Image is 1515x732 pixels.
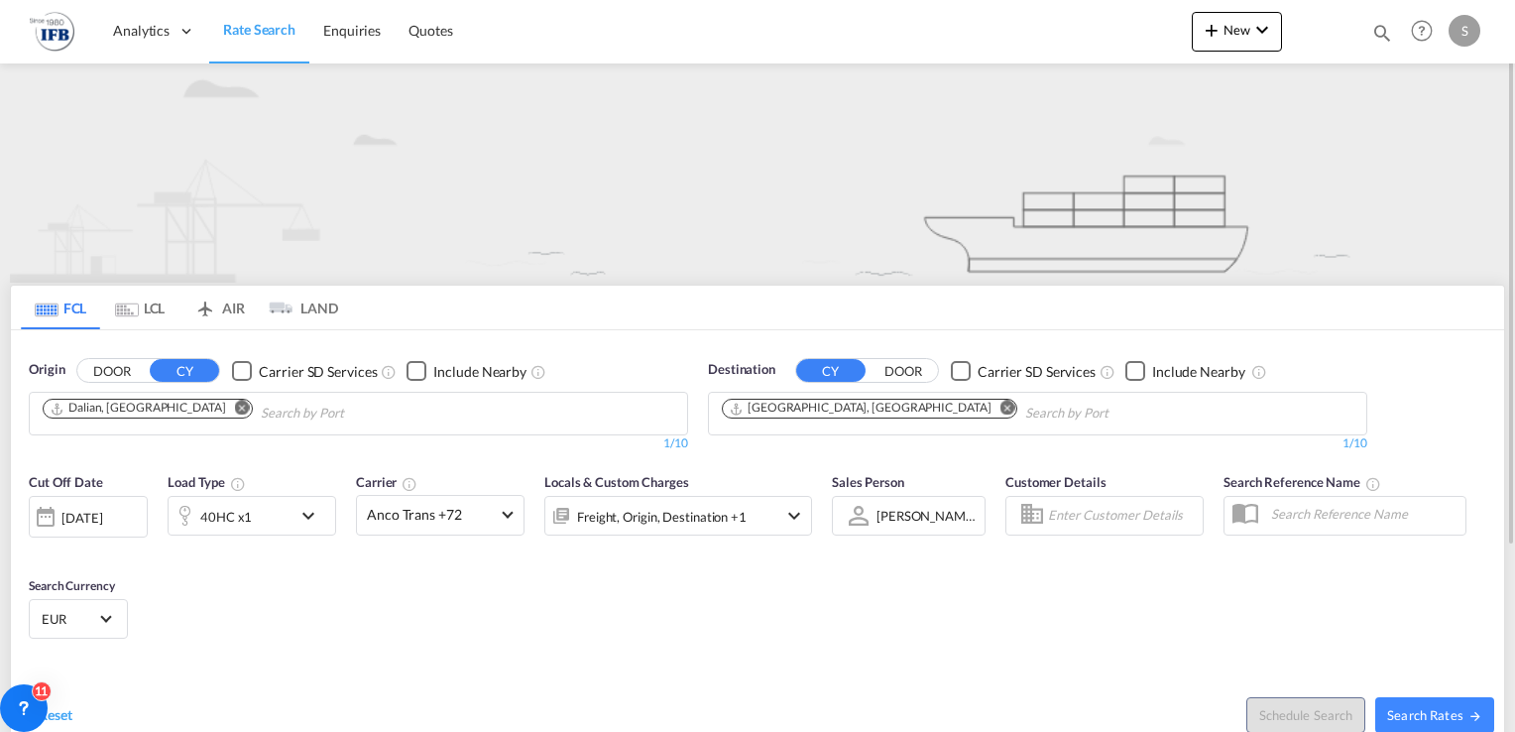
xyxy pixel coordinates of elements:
[1261,499,1465,529] input: Search Reference Name
[296,504,330,528] md-icon: icon-chevron-down
[1468,709,1482,723] md-icon: icon-arrow-right
[1025,398,1214,429] input: Chips input.
[29,496,148,538] div: [DATE]
[869,360,938,383] button: DOOR
[21,286,338,329] md-pagination-wrapper: Use the left and right arrow keys to navigate between tabs
[367,505,496,525] span: Anco Trans +72
[200,503,252,531] div: 40HC x1
[729,400,991,417] div: Le Havre, FRLEH
[876,508,1029,524] div: [PERSON_NAME] Ferrafiat
[796,359,866,382] button: CY
[39,706,72,723] span: Reset
[232,360,377,381] md-checkbox: Checkbox No Ink
[544,474,689,490] span: Locals & Custom Charges
[987,400,1016,420] button: Remove
[874,501,980,530] md-select: Sales Person: Sebastien Torres Ferrafiat
[40,393,457,429] md-chips-wrap: Chips container. Use arrow keys to select chips.
[407,360,526,381] md-checkbox: Checkbox No Ink
[978,362,1096,382] div: Carrier SD Services
[381,364,397,380] md-icon: Unchecked: Search for CY (Container Yard) services for all selected carriers.Checked : Search for...
[1405,14,1439,48] span: Help
[729,400,994,417] div: Press delete to remove this chip.
[1200,18,1224,42] md-icon: icon-plus 400-fg
[100,286,179,329] md-tab-item: LCL
[193,297,217,311] md-icon: icon-airplane
[1371,22,1393,44] md-icon: icon-magnify
[577,503,747,531] div: Freight Origin Destination Factory Stuffing
[323,22,381,39] span: Enquiries
[30,9,74,54] img: de31bbe0256b11eebba44b54815f083d.png
[40,604,117,633] md-select: Select Currency: € EUREuro
[21,286,100,329] md-tab-item: FCL
[1449,15,1480,47] div: S
[1048,501,1197,531] input: Enter Customer Details
[50,400,226,417] div: Dalian, CNDAL
[261,398,449,429] input: Chips input.
[222,400,252,420] button: Remove
[832,474,904,490] span: Sales Person
[356,474,417,490] span: Carrier
[1250,18,1274,42] md-icon: icon-chevron-down
[29,535,44,561] md-datepicker: Select
[408,22,452,39] span: Quotes
[168,496,336,536] div: 40HC x1icon-chevron-down
[719,393,1222,429] md-chips-wrap: Chips container. Use arrow keys to select chips.
[402,476,417,492] md-icon: The selected Trucker/Carrierwill be displayed in the rate results If the rates are from another f...
[21,705,72,727] div: icon-refreshReset
[1387,707,1482,723] span: Search Rates
[782,504,806,528] md-icon: icon-chevron-down
[1192,12,1282,52] button: icon-plus 400-fgNewicon-chevron-down
[708,360,775,380] span: Destination
[223,21,295,38] span: Rate Search
[230,476,246,492] md-icon: icon-information-outline
[29,360,64,380] span: Origin
[708,435,1367,452] div: 1/10
[179,286,259,329] md-tab-item: AIR
[1005,474,1106,490] span: Customer Details
[1100,364,1115,380] md-icon: Unchecked: Search for CY (Container Yard) services for all selected carriers.Checked : Search for...
[50,400,230,417] div: Press delete to remove this chip.
[29,435,688,452] div: 1/10
[1365,476,1381,492] md-icon: Your search will be saved by the below given name
[530,364,546,380] md-icon: Unchecked: Ignores neighbouring ports when fetching rates.Checked : Includes neighbouring ports w...
[29,474,103,490] span: Cut Off Date
[1224,474,1381,490] span: Search Reference Name
[259,362,377,382] div: Carrier SD Services
[61,509,102,527] div: [DATE]
[1251,364,1267,380] md-icon: Unchecked: Ignores neighbouring ports when fetching rates.Checked : Includes neighbouring ports w...
[544,496,812,536] div: Freight Origin Destination Factory Stuffingicon-chevron-down
[1152,362,1245,382] div: Include Nearby
[168,474,246,490] span: Load Type
[259,286,338,329] md-tab-item: LAND
[433,362,526,382] div: Include Nearby
[1371,22,1393,52] div: icon-magnify
[1125,360,1245,381] md-checkbox: Checkbox No Ink
[1405,14,1449,50] div: Help
[150,359,219,382] button: CY
[113,21,170,41] span: Analytics
[951,360,1096,381] md-checkbox: Checkbox No Ink
[29,578,115,593] span: Search Currency
[10,63,1505,283] img: new-FCL.png
[42,610,97,628] span: EUR
[1200,22,1274,38] span: New
[77,360,147,383] button: DOOR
